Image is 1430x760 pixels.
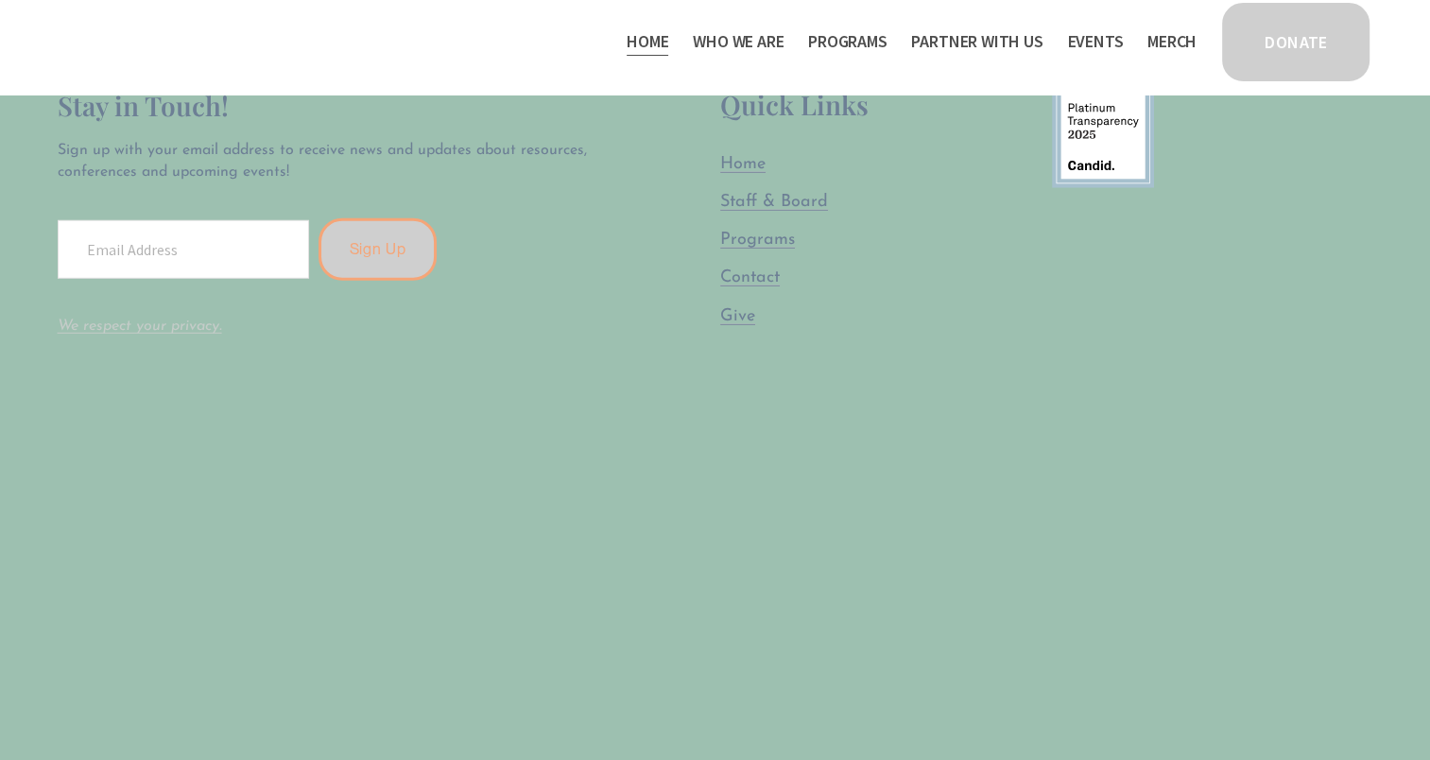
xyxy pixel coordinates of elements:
span: Partner With Us [911,28,1042,56]
a: Merch [1147,26,1197,57]
input: Email Address [58,220,309,279]
a: Home [627,26,668,57]
span: Give [720,308,755,325]
span: Home [720,156,766,173]
p: Sign up with your email address to receive news and updates about resources, conferences and upco... [58,140,600,182]
h2: Stay in Touch! [58,86,600,126]
span: Programs [720,232,795,249]
span: Contact [720,269,780,286]
a: Programs [720,229,795,252]
a: folder dropdown [808,26,887,57]
a: Home [720,153,766,177]
span: Quick Links [720,87,869,122]
a: Contact [720,267,780,290]
img: 9878580 [1052,86,1154,188]
a: folder dropdown [911,26,1042,57]
button: Sign Up [319,218,438,281]
span: Sign Up [350,240,406,258]
a: Give [720,305,755,329]
a: Staff & Board [720,191,828,215]
a: Events [1067,26,1123,57]
span: Staff & Board [720,194,828,211]
a: We respect your privacy. [58,319,222,334]
span: Programs [808,28,887,56]
span: Who We Are [693,28,784,56]
a: folder dropdown [693,26,784,57]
